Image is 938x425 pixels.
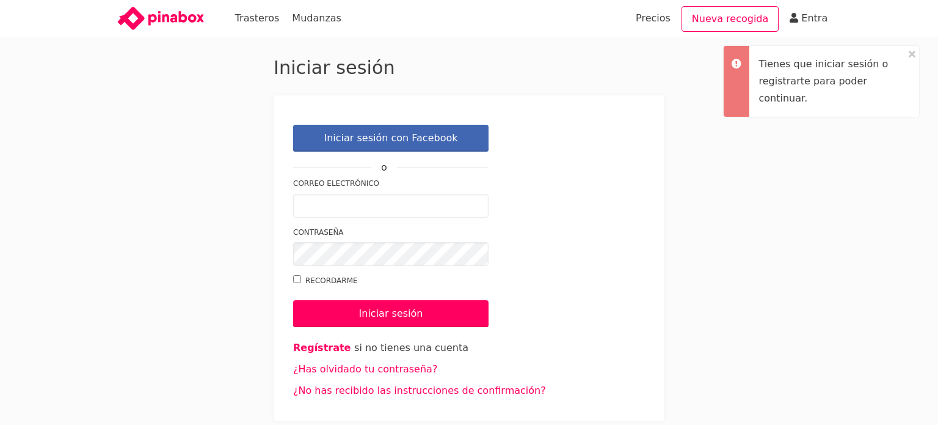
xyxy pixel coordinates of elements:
a: ¿No has recibido las instrucciones de confirmación? [293,385,546,396]
input: Iniciar sesión [293,300,489,327]
a: ¿Has olvidado tu contraseña? [293,363,437,375]
label: Contraseña [293,226,489,239]
a: Nueva recogida [682,6,779,32]
a: Iniciar sesión con Facebook [293,125,489,152]
label: Correo electrónico [293,177,489,190]
label: Recordarme [293,275,489,287]
li: si no tienes una cuenta [293,337,645,358]
span: o [371,159,397,176]
h2: Iniciar sesión [274,56,664,79]
div: Tienes que iniciar sesión o registrarte para poder continuar. [749,46,920,117]
input: Recordarme [293,275,301,283]
a: Regístrate [293,342,351,353]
